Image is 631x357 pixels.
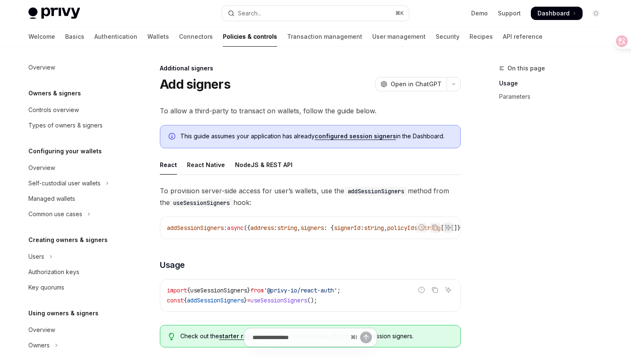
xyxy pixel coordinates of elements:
button: Toggle Self-custodial user wallets section [22,176,129,191]
button: Toggle dark mode [589,7,603,20]
span: Usage [160,259,185,271]
button: Report incorrect code [416,285,427,295]
div: Types of owners & signers [28,120,103,130]
div: Self-custodial user wallets [28,178,101,188]
span: []}[]}) [441,224,464,232]
a: Security [436,27,459,47]
span: useSessionSigners [250,297,307,304]
div: Controls overview [28,105,79,115]
span: addSessionSigners [167,224,224,232]
button: Toggle Owners section [22,338,129,353]
button: Open in ChatGPT [375,77,447,91]
span: } [244,297,247,304]
span: To allow a third-party to transact on wallets, follow the guide below. [160,105,461,117]
a: Dashboard [531,7,583,20]
svg: Info [169,133,177,141]
span: import [167,287,187,294]
img: light logo [28,7,80,19]
div: Authorization keys [28,267,79,277]
div: Additional signers [160,64,461,72]
span: async [227,224,244,232]
button: Open search [222,6,409,21]
div: Managed wallets [28,194,75,204]
div: React Native [187,155,225,175]
button: Toggle Common use cases section [22,207,129,222]
a: Wallets [147,27,169,47]
code: addSessionSigners [344,187,408,196]
button: Send message [360,332,372,343]
h5: Configuring your wallets [28,146,102,156]
span: : [361,224,364,232]
a: Overview [22,160,129,175]
a: configured session signers [315,132,396,140]
h5: Owners & signers [28,88,81,98]
a: API reference [503,27,543,47]
span: useSessionSigners [190,287,247,294]
div: Owners [28,340,50,350]
div: React [160,155,177,175]
a: Support [498,9,521,17]
div: Overview [28,62,55,72]
a: Usage [499,77,609,90]
span: (); [307,297,317,304]
a: Authorization keys [22,265,129,280]
span: signers [300,224,324,232]
input: Ask a question... [252,328,347,347]
span: addSessionSigners [187,297,244,304]
button: Report incorrect code [416,222,427,233]
span: Dashboard [538,9,570,17]
span: { [184,297,187,304]
span: signerId [334,224,361,232]
div: Overview [28,325,55,335]
span: '@privy-io/react-auth' [264,287,337,294]
span: This guide assumes your application has already in the Dashboard. [180,132,452,140]
span: ⌘ K [395,10,404,17]
div: Overview [28,163,55,173]
a: Parameters [499,90,609,103]
a: Policies & controls [223,27,277,47]
span: : { [324,224,334,232]
a: Key quorums [22,280,129,295]
a: Connectors [179,27,213,47]
span: policyIds [387,224,417,232]
div: Common use cases [28,209,82,219]
a: Types of owners & signers [22,118,129,133]
a: User management [372,27,426,47]
button: Toggle Users section [22,249,129,264]
a: Demo [471,9,488,17]
span: = [247,297,250,304]
span: To provision server-side access for user’s wallets, use the method from the hook: [160,185,461,208]
span: string [364,224,384,232]
a: Controls overview [22,102,129,117]
a: Recipes [469,27,493,47]
span: string [277,224,297,232]
span: , [297,224,300,232]
h1: Add signers [160,77,230,92]
span: address [250,224,274,232]
span: Open in ChatGPT [391,80,442,88]
span: const [167,297,184,304]
code: useSessionSigners [170,198,233,207]
button: Ask AI [443,222,454,233]
a: Authentication [94,27,137,47]
span: On this page [507,63,545,73]
button: Copy the contents from the code block [429,222,440,233]
span: ; [337,287,341,294]
div: NodeJS & REST API [235,155,293,175]
span: { [187,287,190,294]
span: } [247,287,250,294]
span: , [384,224,387,232]
a: Overview [22,60,129,75]
a: Transaction management [287,27,362,47]
div: Key quorums [28,282,64,292]
h5: Creating owners & signers [28,235,108,245]
a: Overview [22,322,129,337]
a: Managed wallets [22,191,129,206]
span: from [250,287,264,294]
div: Users [28,252,44,262]
button: Ask AI [443,285,454,295]
span: : [224,224,227,232]
div: Search... [238,8,261,18]
span: ({ [244,224,250,232]
a: Welcome [28,27,55,47]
